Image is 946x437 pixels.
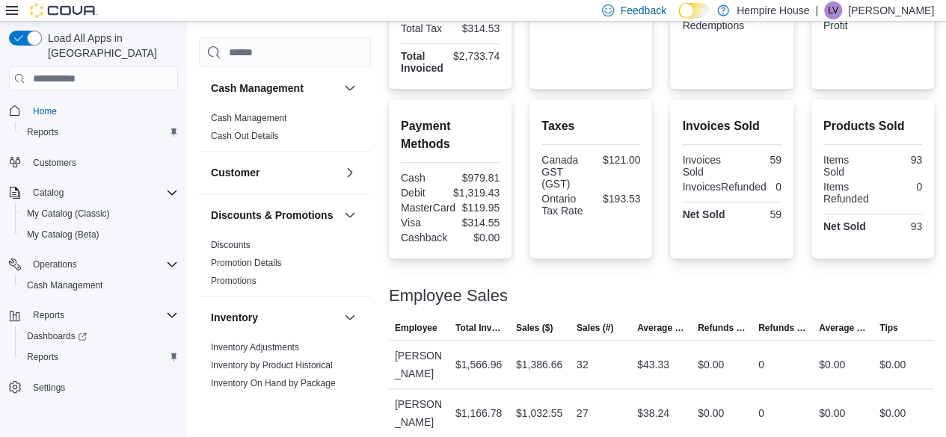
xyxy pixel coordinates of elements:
[33,258,77,270] span: Operations
[341,309,359,326] button: Inventory
[33,382,65,394] span: Settings
[211,165,338,180] button: Customer
[27,184,178,202] span: Catalog
[401,50,443,74] strong: Total Invoiced
[401,187,447,199] div: Debit
[541,117,640,135] h2: Taxes
[211,257,282,269] span: Promotion Details
[21,276,108,294] a: Cash Management
[637,356,669,374] div: $43.33
[27,154,82,172] a: Customers
[395,322,437,334] span: Employee
[735,208,781,220] div: 59
[682,208,725,220] strong: Net Sold
[453,187,500,199] div: $1,319.43
[819,322,867,334] span: Average Refund
[461,202,500,214] div: $119.95
[21,205,116,223] a: My Catalog (Classic)
[453,217,500,229] div: $314.55
[211,378,336,388] a: Inventory On Hand by Package
[27,351,58,363] span: Reports
[3,152,184,173] button: Customers
[620,3,666,18] span: Feedback
[33,187,64,199] span: Catalog
[698,322,746,334] span: Refunds ($)
[341,164,359,182] button: Customer
[27,101,178,120] span: Home
[15,275,184,296] button: Cash Management
[27,255,83,273] button: Operations
[577,404,589,422] div: 27
[27,255,178,273] span: Operations
[27,306,178,324] span: Reports
[211,240,251,250] a: Discounts
[42,31,178,61] span: Load All Apps in [GEOGRAPHIC_DATA]
[3,182,184,203] button: Catalog
[455,322,504,334] span: Total Invoiced
[594,193,640,205] div: $193.53
[211,258,282,268] a: Promotion Details
[823,220,866,232] strong: Net Sold
[199,236,371,296] div: Discounts & Promotions
[211,131,279,141] a: Cash Out Details
[682,181,766,193] div: InvoicesRefunded
[27,102,63,120] a: Home
[737,1,809,19] p: Hempire House
[33,105,57,117] span: Home
[455,404,502,422] div: $1,166.78
[21,276,178,294] span: Cash Management
[541,154,588,190] div: Canada GST (GST)
[577,322,613,334] span: Sales (#)
[819,404,845,422] div: $0.00
[27,153,178,172] span: Customers
[27,330,87,342] span: Dashboards
[879,322,897,334] span: Tips
[516,356,562,374] div: $1,386.66
[698,404,724,422] div: $0.00
[879,356,906,374] div: $0.00
[637,322,686,334] span: Average Sale
[401,232,447,244] div: Cashback
[211,130,279,142] span: Cash Out Details
[455,356,502,374] div: $1,566.96
[389,287,508,305] h3: Employee Sales
[773,181,781,193] div: 0
[879,404,906,422] div: $0.00
[678,3,710,19] input: Dark Mode
[389,389,449,437] div: [PERSON_NAME]
[401,172,447,184] div: Cash
[389,341,449,388] div: [PERSON_NAME]
[211,208,338,223] button: Discounts & Promotions
[453,172,500,184] div: $979.81
[876,154,922,166] div: 93
[15,326,184,347] a: Dashboards
[27,126,58,138] span: Reports
[758,356,764,374] div: 0
[211,81,304,96] h3: Cash Management
[27,229,99,241] span: My Catalog (Beta)
[21,123,178,141] span: Reports
[516,404,562,422] div: $1,032.55
[698,356,724,374] div: $0.00
[30,3,97,18] img: Cova
[823,154,870,178] div: Items Sold
[27,379,71,397] a: Settings
[401,202,455,214] div: MasterCard
[828,1,838,19] span: LV
[27,378,178,397] span: Settings
[211,359,333,371] span: Inventory by Product Historical
[876,220,922,232] div: 93
[27,184,70,202] button: Catalog
[15,224,184,245] button: My Catalog (Beta)
[401,117,500,153] h2: Payment Methods
[27,279,102,291] span: Cash Management
[758,322,807,334] span: Refunds (#)
[453,22,500,34] div: $314.53
[211,342,299,353] a: Inventory Adjustments
[735,154,781,166] div: 59
[211,341,299,353] span: Inventory Adjustments
[211,81,338,96] button: Cash Management
[21,123,64,141] a: Reports
[211,239,251,251] span: Discounts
